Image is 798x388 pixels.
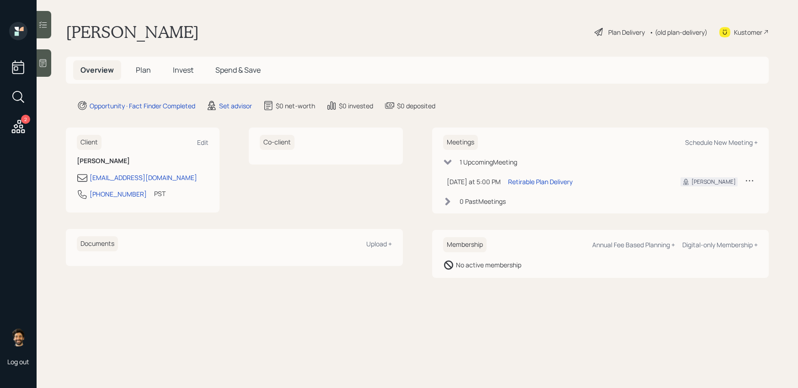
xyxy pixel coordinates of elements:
div: $0 invested [339,101,373,111]
div: Annual Fee Based Planning + [592,240,675,249]
div: Set advisor [219,101,252,111]
div: [PHONE_NUMBER] [90,189,147,199]
div: Upload + [366,239,392,248]
div: Kustomer [734,27,762,37]
div: Log out [7,357,29,366]
div: Schedule New Meeting + [685,138,758,147]
h6: Documents [77,236,118,251]
h1: [PERSON_NAME] [66,22,199,42]
div: Edit [197,138,209,147]
div: PST [154,189,166,198]
h6: Meetings [443,135,478,150]
div: [EMAIL_ADDRESS][DOMAIN_NAME] [90,173,197,182]
span: Spend & Save [215,65,261,75]
span: Plan [136,65,151,75]
div: $0 net-worth [276,101,315,111]
div: [DATE] at 5:00 PM [447,177,501,186]
div: [PERSON_NAME] [691,178,736,186]
div: 0 Past Meeting s [460,197,506,206]
h6: Membership [443,237,487,252]
span: Invest [173,65,193,75]
div: No active membership [456,260,521,270]
div: Plan Delivery [608,27,645,37]
div: 1 Upcoming Meeting [460,157,517,167]
h6: [PERSON_NAME] [77,157,209,165]
div: Opportunity · Fact Finder Completed [90,101,195,111]
h6: Co-client [260,135,295,150]
div: • (old plan-delivery) [649,27,707,37]
div: 2 [21,115,30,124]
div: $0 deposited [397,101,435,111]
span: Overview [80,65,114,75]
img: eric-schwartz-headshot.png [9,328,27,346]
div: Retirable Plan Delivery [508,177,573,186]
h6: Client [77,135,102,150]
div: Digital-only Membership + [682,240,758,249]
